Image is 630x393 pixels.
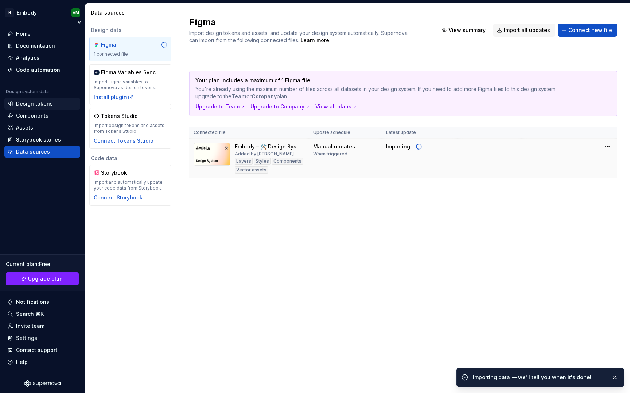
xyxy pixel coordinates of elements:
[473,374,606,381] div: Importing data — we'll tell you when it's done!
[16,66,60,74] div: Code automation
[94,194,143,201] button: Connect Storybook
[17,9,37,16] div: Embody
[4,64,80,76] a: Code automation
[4,344,80,356] button: Contact support
[254,158,271,165] div: Styles
[4,40,80,52] a: Documentation
[4,98,80,110] a: Design tokens
[232,93,246,99] b: Team
[6,89,49,95] div: Design system data
[16,148,50,155] div: Data sources
[252,93,277,99] b: Company
[309,127,382,139] th: Update schedule
[24,380,61,387] svg: Supernova Logo
[4,332,80,344] a: Settings
[94,94,133,101] button: Install plugin
[4,110,80,122] a: Components
[91,9,173,16] div: Data sources
[73,10,79,16] div: AM
[1,5,83,20] button: HEmbodyAM
[89,108,171,149] a: Tokens StudioImport design tokens and assets from Tokens StudioConnect Tokens Studio
[195,86,560,100] p: You're already using the maximum number of files across all datasets in your design system. If yo...
[493,24,555,37] button: Import all updates
[4,28,80,40] a: Home
[4,296,80,308] button: Notifications
[101,69,156,76] div: Figma Variables Sync
[4,134,80,146] a: Storybook stories
[235,151,294,157] div: Added by [PERSON_NAME]
[195,103,246,110] button: Upgrade to Team
[89,165,171,206] a: StorybookImport and automatically update your code data from Storybook.Connect Storybook
[558,24,617,37] button: Connect new file
[16,298,49,306] div: Notifications
[313,151,347,157] div: When triggered
[189,30,409,43] span: Import design tokens and assets, and update your design system automatically. Supernova can impor...
[4,122,80,134] a: Assets
[16,136,61,143] div: Storybook stories
[16,54,39,61] div: Analytics
[28,275,63,282] span: Upgrade plan
[4,320,80,332] a: Invite team
[300,37,329,44] a: Learn more
[272,158,303,165] div: Components
[94,137,153,144] button: Connect Tokens Studio
[6,261,79,268] div: Current plan : Free
[250,103,311,110] button: Upgrade to Company
[5,8,14,17] div: H
[101,112,138,120] div: Tokens Studio
[4,308,80,320] button: Search ⌘K
[89,155,171,162] div: Code data
[94,51,167,57] div: 1 connected file
[16,310,44,318] div: Search ⌘K
[94,123,167,134] div: Import design tokens and assets from Tokens Studio
[189,16,429,28] h2: Figma
[315,103,358,110] button: View all plans
[89,64,171,105] a: Figma Variables SyncImport Figma variables to Supernova as design tokens.Install plugin
[16,100,53,107] div: Design tokens
[74,17,85,27] button: Collapse sidebar
[299,38,330,43] span: .
[16,322,44,330] div: Invite team
[16,112,48,119] div: Components
[16,358,28,366] div: Help
[16,334,37,342] div: Settings
[4,52,80,64] a: Analytics
[16,124,33,131] div: Assets
[4,356,80,368] button: Help
[4,146,80,158] a: Data sources
[448,27,486,34] span: View summary
[16,346,57,354] div: Contact support
[235,166,268,174] div: Vector assets
[235,158,253,165] div: Layers
[313,143,355,150] div: Manual updates
[438,24,490,37] button: View summary
[195,77,560,84] p: Your plan includes a maximum of 1 Figma file
[382,127,458,139] th: Latest update
[94,79,167,91] div: Import Figma variables to Supernova as design tokens.
[6,272,79,285] a: Upgrade plan
[235,143,304,150] div: Embody – 🛠️ Design System
[94,179,167,191] div: Import and automatically update your code data from Storybook.
[568,27,612,34] span: Connect new file
[101,169,136,176] div: Storybook
[386,143,415,150] div: Importing...
[16,30,31,37] div: Home
[89,37,171,61] a: Figma1 connected file
[16,42,55,49] div: Documentation
[89,27,171,34] div: Design data
[189,127,309,139] th: Connected file
[101,41,136,48] div: Figma
[504,27,550,34] span: Import all updates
